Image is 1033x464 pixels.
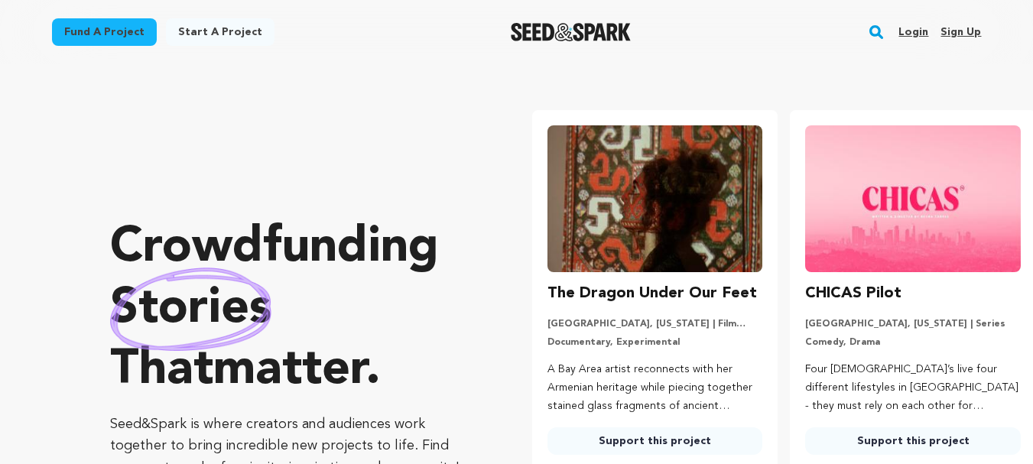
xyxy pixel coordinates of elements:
h3: CHICAS Pilot [805,281,901,306]
p: Four [DEMOGRAPHIC_DATA]’s live four different lifestyles in [GEOGRAPHIC_DATA] - they must rely on... [805,361,1021,415]
p: Comedy, Drama [805,336,1021,349]
p: [GEOGRAPHIC_DATA], [US_STATE] | Film Feature [547,318,763,330]
span: matter [213,346,365,395]
img: The Dragon Under Our Feet image [547,125,763,272]
p: [GEOGRAPHIC_DATA], [US_STATE] | Series [805,318,1021,330]
a: Start a project [166,18,274,46]
a: Login [898,20,928,44]
h3: The Dragon Under Our Feet [547,281,757,306]
img: CHICAS Pilot image [805,125,1021,272]
img: hand sketched image [110,268,271,351]
a: Support this project [805,427,1021,455]
a: Seed&Spark Homepage [511,23,631,41]
p: Documentary, Experimental [547,336,763,349]
p: A Bay Area artist reconnects with her Armenian heritage while piecing together stained glass frag... [547,361,763,415]
img: Seed&Spark Logo Dark Mode [511,23,631,41]
a: Sign up [940,20,981,44]
a: Fund a project [52,18,157,46]
a: Support this project [547,427,763,455]
p: Crowdfunding that . [110,218,471,401]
